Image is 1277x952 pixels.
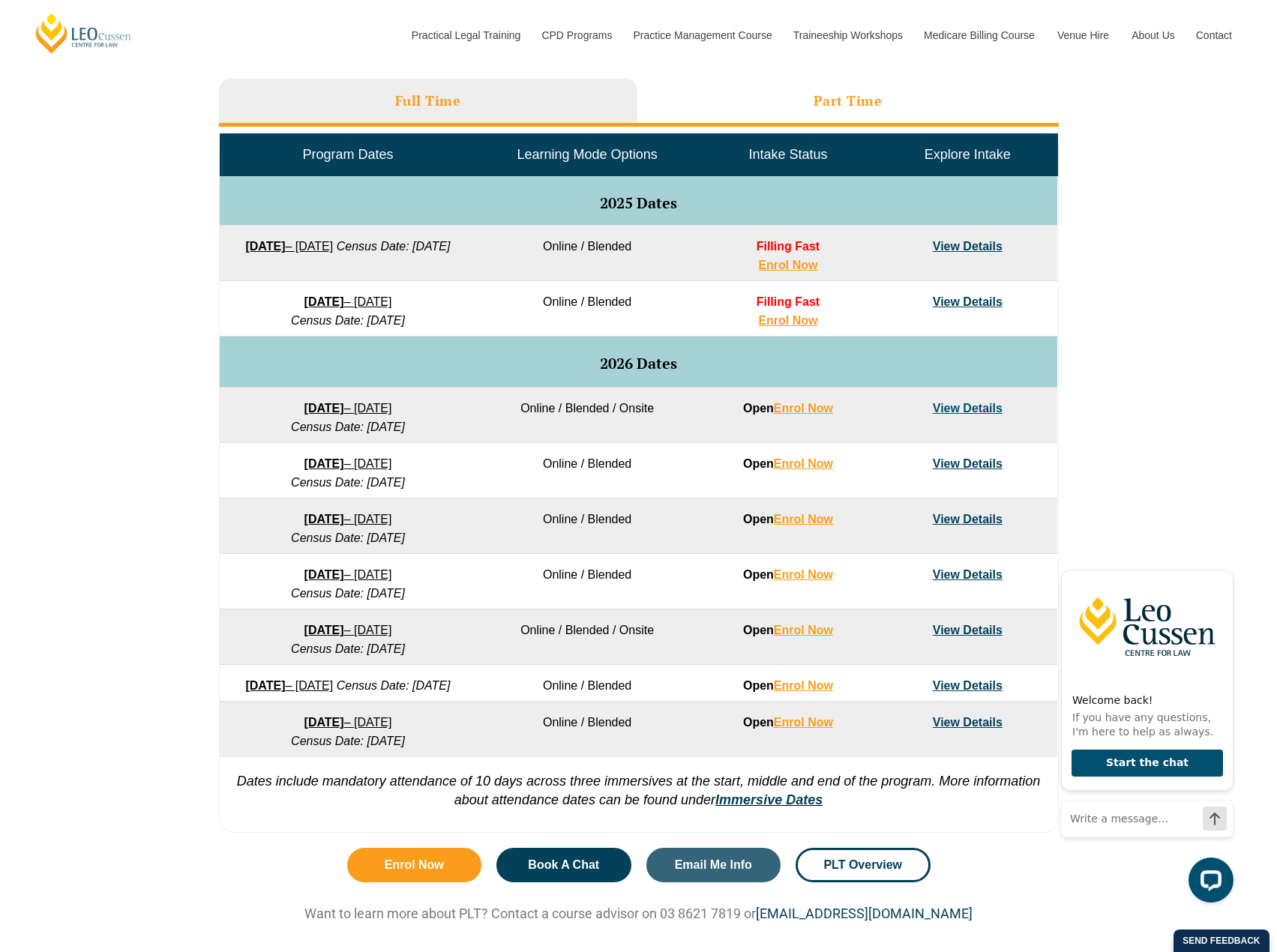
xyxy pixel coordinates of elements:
strong: [DATE] [304,513,344,525]
a: Immersive Dates [715,792,823,807]
h3: Part Time [814,92,883,109]
a: Enrol Now [758,259,817,271]
span: PLT Overview [823,859,902,871]
span: Filling Fast [757,295,820,308]
a: View Details [933,457,1003,470]
a: Practical Legal Training [400,3,531,67]
a: View Details [933,402,1003,415]
em: Census Date: [DATE] [291,314,405,327]
strong: [DATE] [304,716,344,729]
em: Dates include mandatory attendance of 10 days across three immersives at the start, middle and en... [237,774,1041,807]
a: Enrol Now [774,679,833,692]
strong: Open [743,568,833,581]
strong: Open [743,513,833,525]
a: Medicare Billing Course [913,3,1046,67]
strong: [DATE] [304,568,344,581]
a: Enrol Now [758,314,817,327]
a: View Details [933,679,1003,692]
a: Email Me Info [646,848,781,882]
td: Online / Blended [476,665,698,702]
span: Program Dates [302,147,393,162]
a: [DATE]– [DATE] [304,295,392,308]
em: Census Date: [DATE] [291,587,405,600]
a: [DATE]– [DATE] [245,679,333,692]
a: Enrol Now [774,513,833,525]
td: Online / Blended [476,443,698,498]
a: Contact [1185,3,1243,67]
a: Book A Chat [496,848,631,882]
a: Enrol Now [774,716,833,729]
td: Online / Blended / Onsite [476,388,698,443]
td: Online / Blended / Onsite [476,609,698,665]
a: [DATE]– [DATE] [304,513,392,525]
span: Learning Mode Options [517,147,658,162]
a: [PERSON_NAME] Centre for Law [34,12,133,55]
a: Enrol Now [774,402,833,415]
a: [EMAIL_ADDRESS][DOMAIN_NAME] [756,906,973,921]
strong: Open [743,402,833,415]
a: [DATE]– [DATE] [304,568,392,581]
p: Want to learn more about PLT? Contact a course advisor on 03 8621 7819 or [211,905,1066,922]
a: View Details [933,513,1003,525]
strong: [DATE] [304,295,344,308]
strong: [DATE] [304,402,344,415]
a: PLT Overview [796,848,931,882]
em: Census Date: [DATE] [291,531,405,544]
td: Online / Blended [476,281,698,337]
strong: [DATE] [245,679,285,692]
a: Enrol Now [774,457,833,470]
strong: Open [743,457,833,470]
strong: [DATE] [245,240,285,253]
a: [DATE]– [DATE] [304,716,392,729]
iframe: LiveChat chat widget [1049,541,1240,915]
span: 2025 Dates [600,193,677,213]
strong: Open [743,716,833,729]
a: About Us [1120,3,1185,67]
strong: Open [743,624,833,636]
h3: Full Time [395,92,461,109]
span: 2026 Dates [600,353,677,373]
a: View Details [933,624,1003,636]
a: View Details [933,716,1003,729]
strong: [DATE] [304,624,344,636]
a: View Details [933,568,1003,581]
a: [DATE]– [DATE] [304,402,392,415]
a: Traineeship Workshops [782,3,913,67]
td: Online / Blended [476,554,698,609]
span: Explore Intake [925,147,1011,162]
a: Enrol Now [774,568,833,581]
a: [DATE]– [DATE] [304,624,392,636]
a: View Details [933,240,1003,253]
span: Filling Fast [757,240,820,253]
em: Census Date: [DATE] [291,642,405,655]
a: Practice Management Course [622,3,782,67]
span: Intake Status [748,147,827,162]
strong: [DATE] [304,457,344,470]
em: Census Date: [DATE] [291,735,405,747]
a: [DATE]– [DATE] [304,457,392,470]
td: Online / Blended [476,702,698,757]
td: Online / Blended [476,226,698,281]
a: Enrol Now [774,624,833,636]
em: Census Date: [DATE] [291,421,405,433]
em: Census Date: [DATE] [337,240,451,253]
a: Venue Hire [1046,3,1120,67]
a: CPD Programs [530,3,622,67]
td: Online / Blended [476,498,698,554]
em: Census Date: [DATE] [337,679,451,692]
a: [DATE]– [DATE] [245,240,333,253]
span: Enrol Now [385,859,444,871]
span: Book A Chat [528,859,599,871]
a: Enrol Now [347,848,482,882]
em: Census Date: [DATE] [291,476,405,489]
span: Email Me Info [675,859,752,871]
strong: Open [743,679,833,692]
a: View Details [933,295,1003,308]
